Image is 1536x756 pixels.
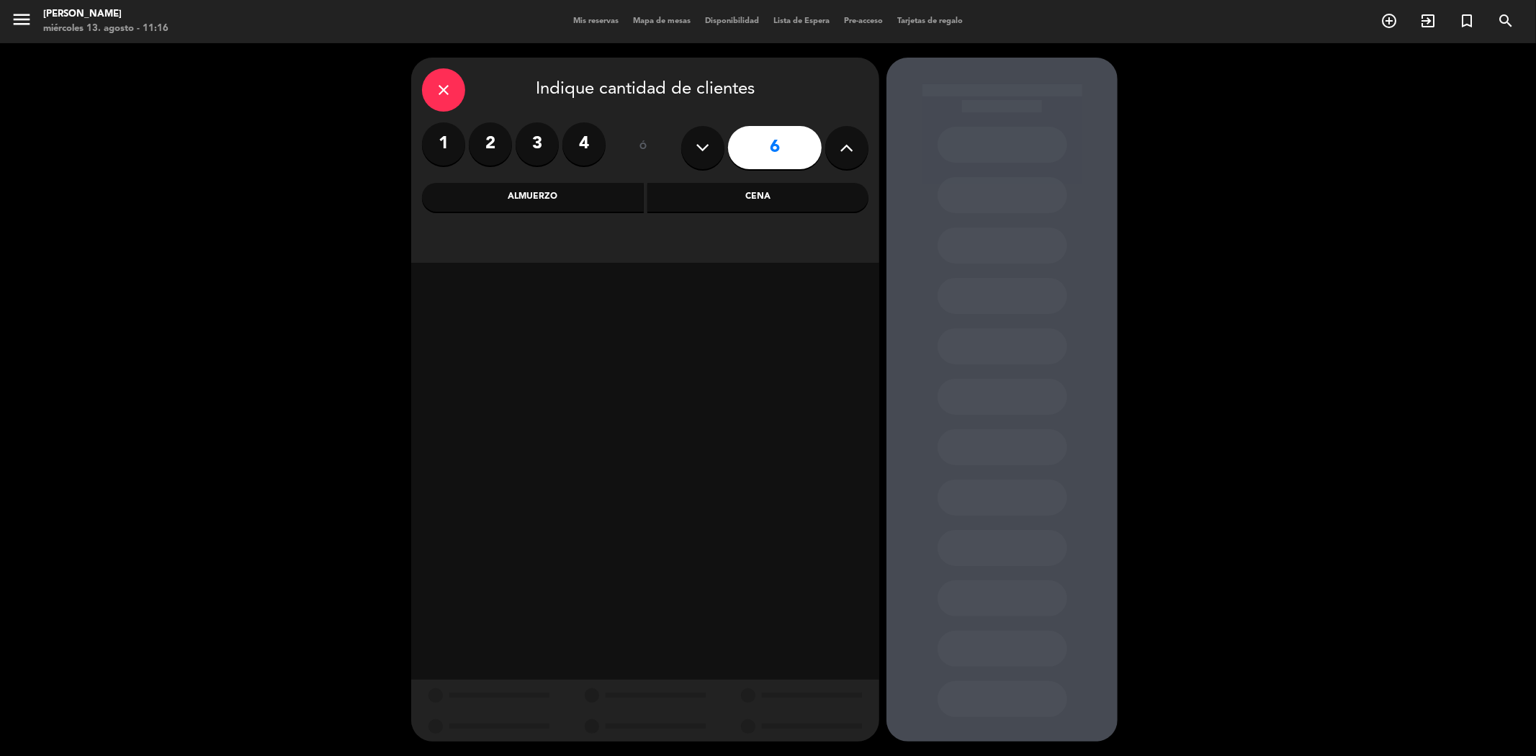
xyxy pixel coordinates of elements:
i: exit_to_app [1419,12,1437,30]
span: Disponibilidad [698,17,766,25]
i: close [435,81,452,99]
span: Mis reservas [566,17,626,25]
label: 2 [469,122,512,166]
div: Cena [647,183,869,212]
label: 4 [562,122,606,166]
span: Tarjetas de regalo [890,17,970,25]
span: Mapa de mesas [626,17,698,25]
div: Indique cantidad de clientes [422,68,868,112]
div: miércoles 13. agosto - 11:16 [43,22,169,36]
i: menu [11,9,32,30]
label: 3 [516,122,559,166]
div: [PERSON_NAME] [43,7,169,22]
span: Lista de Espera [766,17,837,25]
div: ó [620,122,667,173]
i: search [1497,12,1514,30]
span: Pre-acceso [837,17,890,25]
div: Almuerzo [422,183,644,212]
button: menu [11,9,32,35]
label: 1 [422,122,465,166]
i: turned_in_not [1458,12,1476,30]
i: add_circle_outline [1380,12,1398,30]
